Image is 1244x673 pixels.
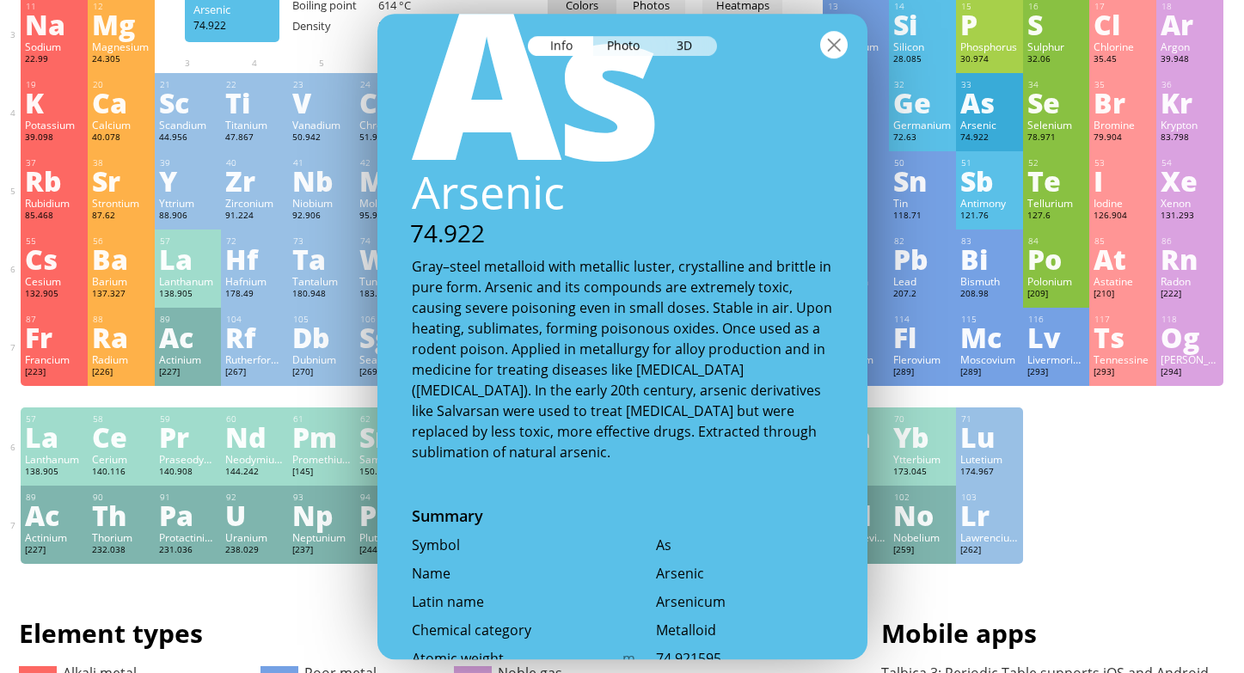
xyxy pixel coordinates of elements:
[656,592,833,611] div: Arsenicum
[1161,40,1219,53] div: Argon
[893,366,952,380] div: [289]
[159,196,218,210] div: Yttrium
[894,79,952,90] div: 32
[1027,323,1086,351] div: Lv
[293,314,351,325] div: 105
[226,492,284,503] div: 92
[961,413,1019,425] div: 71
[193,18,271,32] div: 74.922
[894,1,952,12] div: 14
[894,413,952,425] div: 70
[93,1,150,12] div: 12
[593,36,655,56] div: Photo
[1161,274,1219,288] div: Radon
[159,167,218,194] div: Y
[359,352,418,366] div: Seaborgium
[359,530,418,544] div: Plutonium
[1094,288,1152,302] div: [210]
[1161,288,1219,302] div: [222]
[92,245,150,272] div: Ba
[360,236,418,247] div: 74
[92,530,150,544] div: Thorium
[359,466,418,480] div: 150.36
[160,79,218,90] div: 21
[893,452,952,466] div: Ytterbium
[26,492,83,503] div: 89
[159,89,218,116] div: Sc
[225,288,284,302] div: 178.49
[1161,89,1219,116] div: Kr
[412,564,622,583] div: Name
[92,53,150,67] div: 24.305
[960,210,1019,223] div: 121.76
[25,245,83,272] div: Cs
[293,236,351,247] div: 73
[225,196,284,210] div: Zirconium
[25,89,83,116] div: K
[1027,196,1086,210] div: Tellurium
[92,40,150,53] div: Magnesium
[225,118,284,132] div: Titanium
[25,466,83,480] div: 138.905
[92,210,150,223] div: 87.62
[412,256,833,462] div: Gray–steel metalloid with metallic luster, crystalline and brittle in pure form. Arsenic and its ...
[160,413,218,425] div: 59
[1161,79,1219,90] div: 36
[960,89,1019,116] div: As
[159,352,218,366] div: Actinium
[25,452,83,466] div: Lanthanum
[1161,10,1219,38] div: Ar
[25,352,83,366] div: Francium
[359,323,418,351] div: Sg
[93,157,150,168] div: 38
[293,413,351,425] div: 61
[360,79,418,90] div: 24
[159,530,218,544] div: Protactinium
[893,10,952,38] div: Si
[292,274,351,288] div: Tantalum
[359,423,418,450] div: Sm
[292,452,351,466] div: Promethium
[25,10,83,38] div: Na
[292,466,351,480] div: [145]
[25,288,83,302] div: 132.905
[293,492,351,503] div: 93
[1161,53,1219,67] div: 39.948
[1094,132,1152,145] div: 79.904
[159,274,218,288] div: Lanthanum
[893,40,952,53] div: Silicon
[193,2,271,17] div: Arsenic
[160,236,218,247] div: 57
[655,36,717,56] div: 3D
[293,157,351,168] div: 41
[26,79,83,90] div: 19
[960,132,1019,145] div: 74.922
[360,157,418,168] div: 42
[893,323,952,351] div: Fl
[1094,167,1152,194] div: I
[292,544,351,558] div: [237]
[292,288,351,302] div: 180.948
[160,492,218,503] div: 91
[225,501,284,529] div: U
[225,466,284,480] div: 144.242
[25,40,83,53] div: Sodium
[960,196,1019,210] div: Antimony
[960,452,1019,466] div: Lutetium
[159,366,218,380] div: [227]
[25,366,83,380] div: [223]
[1161,236,1219,247] div: 86
[225,245,284,272] div: Hf
[25,53,83,67] div: 22.99
[1094,89,1152,116] div: Br
[360,314,418,325] div: 106
[960,530,1019,544] div: Lawrencium
[159,245,218,272] div: La
[92,366,150,380] div: [226]
[19,615,571,651] h1: Element types
[1161,167,1219,194] div: Xe
[359,196,418,210] div: Molybdenum
[225,210,284,223] div: 91.224
[1027,352,1086,366] div: Livermorium
[881,615,1225,651] h1: Mobile apps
